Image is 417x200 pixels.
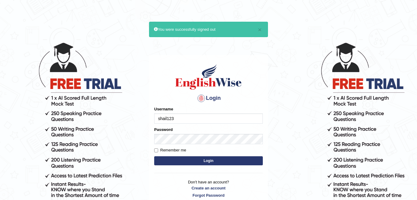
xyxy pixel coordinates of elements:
p: Don't have an account? [154,179,263,198]
button: × [258,27,262,33]
img: Logo of English Wise sign in for intelligent practice with AI [174,63,243,90]
a: Forgot Password [154,192,263,198]
button: Login [154,156,263,165]
label: Remember me [154,147,186,153]
a: Create an account [154,185,263,191]
input: Remember me [154,148,158,152]
label: Password [154,127,173,132]
h4: Login [154,94,263,103]
label: Username [154,106,173,112]
div: You were successfully signed out [149,22,268,37]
